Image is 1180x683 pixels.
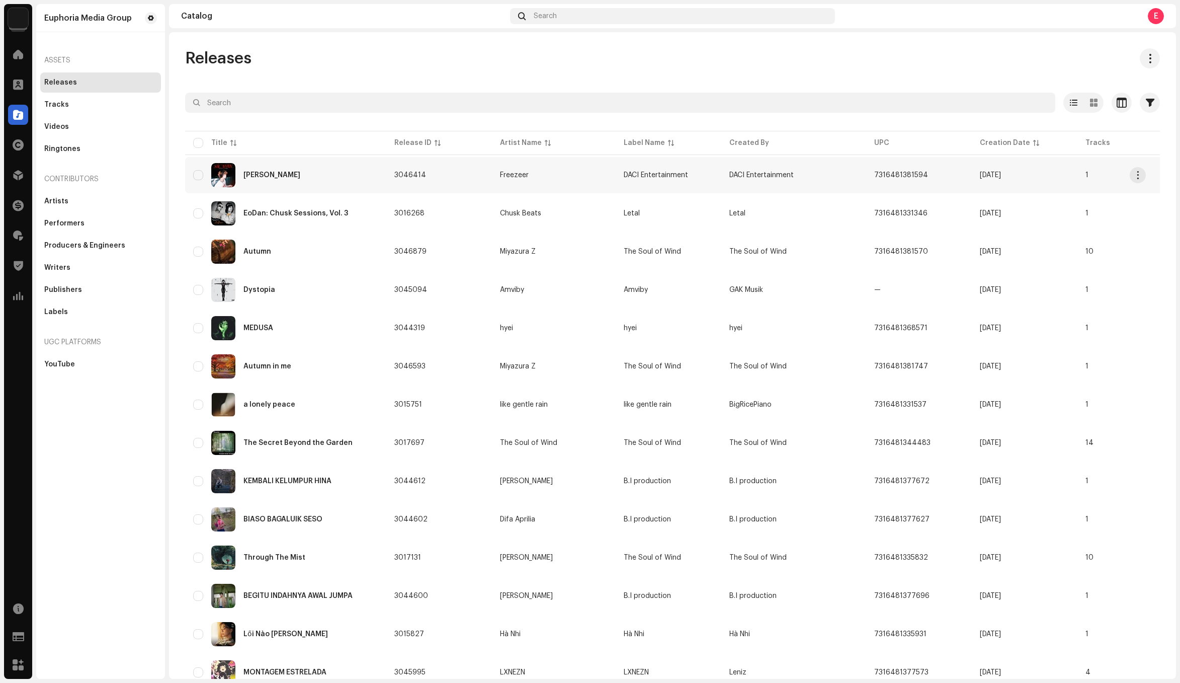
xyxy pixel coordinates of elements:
div: The Soul of Wind [500,439,557,446]
span: 7316481381594 [874,172,928,179]
span: like gentle rain [500,401,608,408]
input: Search [185,93,1055,113]
div: [PERSON_NAME] [500,554,553,561]
img: 19473620-b92b-4b64-9858-fab92e262db5 [211,469,235,493]
span: The Soul of Wind [500,439,608,446]
span: B.I production [624,478,671,485]
img: 28337949-62a0-404f-9faf-f06b0c014759 [211,354,235,378]
div: Lối Nào Bình Yên [243,631,328,638]
span: Oct 7, 2025 [980,669,1001,676]
span: Chusk Beats [500,210,608,217]
div: Producers & Engineers [44,242,125,250]
span: Letal [624,210,640,217]
span: The Soul of Wind [624,248,681,255]
span: Letal [729,210,745,217]
span: 7316481381747 [874,363,928,370]
span: 3046414 [394,172,426,179]
div: Tracks [44,101,69,109]
div: Writers [44,264,70,272]
img: 46016c80-c6e6-44a5-95cc-3a9c90b4516f [211,393,235,417]
span: 3017131 [394,554,421,561]
span: 7316481377627 [874,516,930,523]
div: ÉoDan: Chusk Sessions, Vol. 3 [243,210,348,217]
re-m-nav-item: Producers & Engineers [40,236,161,256]
span: Search [534,12,557,20]
re-m-nav-item: Tracks [40,95,161,115]
div: YouTube [44,360,75,368]
div: Catalog [181,12,506,20]
span: Difa Aprilia [500,516,608,523]
span: The Soul of Wind [729,248,787,255]
div: Assets [40,48,161,72]
img: 87fb2d3f-4832-4d08-958b-892a2d85c648 [211,622,235,646]
img: de0d2825-999c-4937-b35a-9adca56ee094 [8,8,28,28]
div: hyei [500,325,513,332]
div: Dystopia [243,286,275,293]
span: 7316481377696 [874,592,930,599]
span: 4 [1085,669,1090,676]
re-m-nav-item: Labels [40,302,161,322]
div: Autumn [243,248,271,255]
span: The Soul of Wind [729,439,787,446]
img: 5a8896b8-7fbe-466c-bee9-bef4aef909e8 [211,278,235,302]
div: [PERSON_NAME] [500,592,553,599]
span: Oct 6, 2025 [980,286,1001,293]
span: LXNEZN [624,669,649,676]
div: Euphoria Media Group [44,14,132,22]
div: Label Name [624,138,665,148]
div: Labels [44,308,68,316]
div: The Secret Beyond the Garden [243,439,353,446]
re-a-nav-header: UGC Platforms [40,330,161,354]
span: The Soul of Wind [624,363,681,370]
span: 1 [1085,363,1088,370]
div: Through The Mist [243,554,305,561]
re-a-nav-header: Contributors [40,167,161,191]
span: 7316481377672 [874,478,930,485]
span: B.I production [624,516,671,523]
span: Oct 5, 2025 [980,516,1001,523]
div: BEGITU INDAHNYA AWAL JUMPA [243,592,353,599]
div: Freezeer [500,172,529,179]
div: Artists [44,197,68,205]
span: Miyazura Z [500,248,608,255]
span: Freezeer [500,172,608,179]
span: 10 [1085,554,1093,561]
div: BIASO BAGALUIK SESO [243,516,322,523]
re-m-nav-item: Releases [40,72,161,93]
img: e10ca4d9-1ad6-4ba1-aa22-e1a28137fda7 [211,507,235,532]
span: 1 [1085,172,1088,179]
span: 7316481377573 [874,669,929,676]
span: B.I production [729,478,777,485]
span: hyei [500,325,608,332]
span: GAK Musik [729,286,763,293]
re-m-nav-item: YouTube [40,354,161,374]
span: Oct 7, 2025 [980,172,1001,179]
re-m-nav-item: Ringtones [40,139,161,159]
div: Release ID [394,138,432,148]
span: Oct 7, 2025 [980,248,1001,255]
div: Difa Aprilia [500,516,535,523]
div: Releases [44,79,77,87]
div: Creation Date [980,138,1030,148]
img: 0d2890ce-ecc3-4c93-a98a-d7d09b1774a1 [211,431,235,455]
span: 3045995 [394,669,426,676]
span: — [874,286,881,293]
span: 14 [1085,439,1093,446]
div: LXNEZN [500,669,525,676]
span: 3044612 [394,478,426,485]
div: Chusk Beats [500,210,541,217]
span: B.I production [729,516,777,523]
span: The Soul of Wind [624,554,681,561]
span: 7316481344483 [874,439,931,446]
img: 470cbf5e-b1fe-4ebf-9ef2-57fe11968a04 [211,546,235,570]
span: The Soul of Wind [729,554,787,561]
span: Miyazura Z [500,363,608,370]
span: 7316481331346 [874,210,928,217]
span: Sep 25, 2025 [980,210,1001,217]
span: Sep 26, 2025 [980,439,1001,446]
span: hyei [729,325,742,332]
img: 3fe30a77-d453-4750-b247-7844ce17b089 [211,240,235,264]
div: Miyazura Z [500,363,536,370]
div: Artist Name [500,138,542,148]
